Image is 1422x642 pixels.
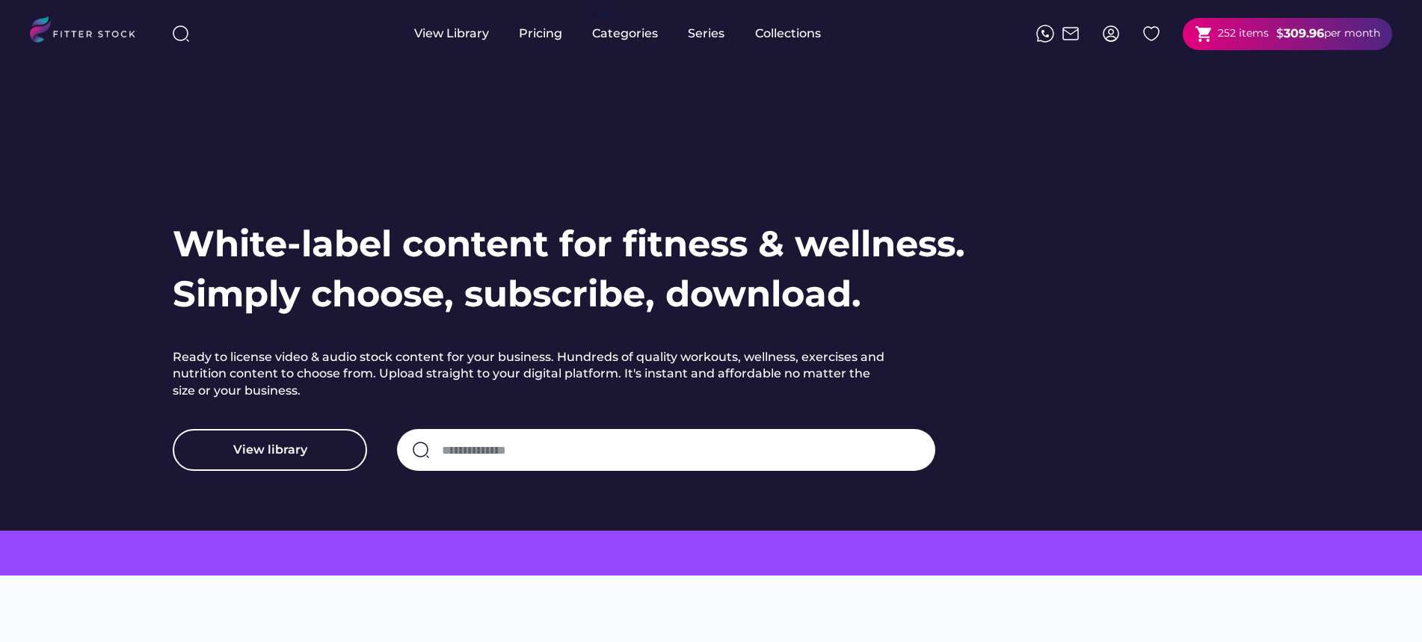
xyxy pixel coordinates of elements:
[414,25,489,42] div: View Library
[1284,26,1324,40] strong: 309.96
[173,429,367,471] button: View library
[1142,25,1160,43] img: Group%201000002324%20%282%29.svg
[1036,25,1054,43] img: meteor-icons_whatsapp%20%281%29.svg
[172,25,190,43] img: search-normal%203.svg
[1195,25,1213,43] button: shopping_cart
[412,441,430,459] img: search-normal.svg
[592,25,658,42] div: Categories
[1276,25,1284,42] div: $
[755,25,821,42] div: Collections
[1218,26,1269,41] div: 252 items
[519,25,562,42] div: Pricing
[173,349,890,399] h2: Ready to license video & audio stock content for your business. Hundreds of quality workouts, wel...
[688,25,725,42] div: Series
[1324,26,1380,41] div: per month
[1062,25,1080,43] img: Frame%2051.svg
[1102,25,1120,43] img: profile-circle.svg
[30,16,148,47] img: LOGO.svg
[592,7,612,22] div: fvck
[173,219,965,319] h1: White-label content for fitness & wellness. Simply choose, subscribe, download.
